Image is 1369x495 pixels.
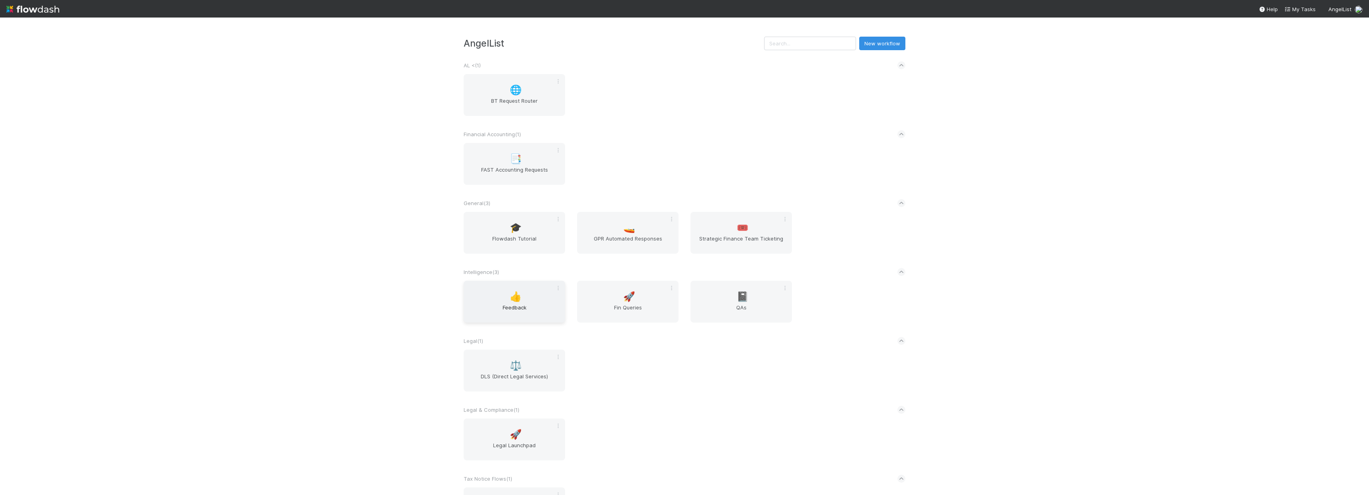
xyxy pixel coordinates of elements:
span: Legal ( 1 ) [464,338,483,344]
input: Search... [764,37,856,50]
div: Help [1259,5,1278,13]
img: logo-inverted-e16ddd16eac7371096b0.svg [6,2,59,16]
img: avatar_aa7ab74a-187c-45c7-a773-642a19062ec3.png [1355,6,1363,14]
a: 🚤GPR Automated Responses [577,212,679,254]
span: 📓 [737,292,749,302]
a: My Tasks [1284,5,1316,13]
span: General ( 3 ) [464,200,490,206]
a: 🎟️Strategic Finance Team Ticketing [690,212,792,254]
a: 🌐BT Request Router [464,74,565,116]
span: Intelligence ( 3 ) [464,269,499,275]
a: 📑FAST Accounting Requests [464,143,565,185]
a: 🚀Fin Queries [577,281,679,323]
span: 👍 [510,292,522,302]
span: DLS (Direct Legal Services) [467,372,562,388]
span: Financial Accounting ( 1 ) [464,131,521,137]
span: 🌐 [510,85,522,95]
span: BT Request Router [467,97,562,113]
span: GPR Automated Responses [580,235,675,250]
button: New workflow [859,37,905,50]
a: ⚖️DLS (Direct Legal Services) [464,350,565,391]
span: 🎟️ [737,223,749,233]
a: 📓QAs [690,281,792,323]
span: QAs [694,303,789,319]
span: FAST Accounting Requests [467,166,562,182]
span: Flowdash Tutorial [467,235,562,250]
a: 🎓Flowdash Tutorial [464,212,565,254]
a: 🚀Legal Launchpad [464,419,565,460]
span: Fin Queries [580,303,675,319]
span: 🚀 [510,429,522,440]
span: Strategic Finance Team Ticketing [694,235,789,250]
span: 📑 [510,154,522,164]
span: ⚖️ [510,360,522,371]
span: Feedback [467,303,562,319]
a: 👍Feedback [464,281,565,323]
span: 🎓 [510,223,522,233]
span: 🚀 [623,292,635,302]
h3: AngelList [464,38,764,49]
span: Legal & Compliance ( 1 ) [464,407,519,413]
span: My Tasks [1284,6,1316,12]
span: AngelList [1328,6,1351,12]
span: 🚤 [623,223,635,233]
span: Legal Launchpad [467,441,562,457]
span: Tax Notice Flows ( 1 ) [464,475,512,482]
span: AL < ( 1 ) [464,62,481,68]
